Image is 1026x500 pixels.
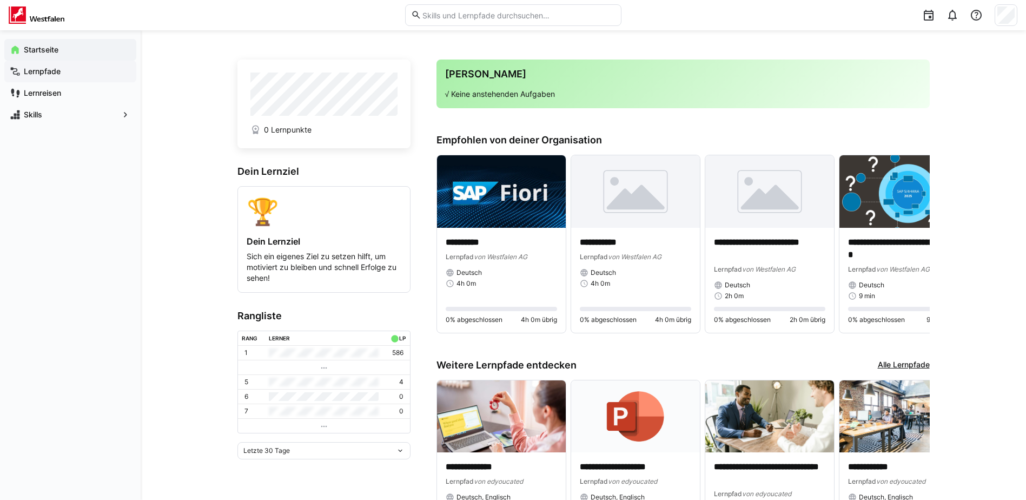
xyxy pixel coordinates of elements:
[848,477,876,485] span: Lernpfad
[446,315,502,324] span: 0% abgeschlossen
[456,279,476,288] span: 4h 0m
[244,378,248,386] p: 5
[244,407,248,416] p: 7
[714,490,742,498] span: Lernpfad
[725,281,750,290] span: Deutsch
[591,268,616,277] span: Deutsch
[446,477,474,485] span: Lernpfad
[521,315,557,324] span: 4h 0m übrig
[848,315,905,324] span: 0% abgeschlossen
[571,155,700,228] img: image
[705,155,834,228] img: image
[399,335,406,341] div: LP
[876,477,925,485] span: von edyoucated
[237,310,411,322] h3: Rangliste
[714,315,771,324] span: 0% abgeschlossen
[714,265,742,273] span: Lernpfad
[243,446,290,455] span: Letzte 30 Tage
[859,281,884,290] span: Deutsch
[591,279,610,288] span: 4h 0m
[571,380,700,453] img: image
[926,315,959,324] span: 9 min übrig
[445,89,921,100] p: √ Keine anstehenden Aufgaben
[655,315,691,324] span: 4h 0m übrig
[742,265,796,273] span: von Westfalen AG
[242,335,257,341] div: Rang
[436,134,930,146] h3: Empfohlen von deiner Organisation
[608,253,661,261] span: von Westfalen AG
[705,380,834,453] img: image
[247,251,401,284] p: Sich ein eigenes Ziel zu setzen hilft, um motiviert zu bleiben und schnell Erfolge zu sehen!
[237,166,411,177] h3: Dein Lernziel
[878,359,930,371] a: Alle Lernpfade
[456,268,482,277] span: Deutsch
[445,68,921,80] h3: [PERSON_NAME]
[446,253,474,261] span: Lernpfad
[839,155,968,228] img: image
[392,348,403,357] p: 586
[436,359,577,371] h3: Weitere Lernpfade entdecken
[474,253,527,261] span: von Westfalen AG
[848,265,876,273] span: Lernpfad
[725,292,744,300] span: 2h 0m
[742,490,791,498] span: von edyoucated
[247,195,401,227] div: 🏆
[580,477,608,485] span: Lernpfad
[859,292,875,300] span: 9 min
[399,392,403,401] p: 0
[244,392,248,401] p: 6
[876,265,930,273] span: von Westfalen AG
[399,407,403,416] p: 0
[264,124,312,135] span: 0 Lernpunkte
[269,335,290,341] div: Lerner
[247,236,401,247] h4: Dein Lernziel
[580,253,608,261] span: Lernpfad
[839,380,968,453] img: image
[437,155,566,228] img: image
[437,380,566,453] img: image
[421,10,615,20] input: Skills und Lernpfade durchsuchen…
[399,378,403,386] p: 4
[244,348,248,357] p: 1
[474,477,523,485] span: von edyoucated
[580,315,637,324] span: 0% abgeschlossen
[608,477,657,485] span: von edyoucated
[790,315,825,324] span: 2h 0m übrig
